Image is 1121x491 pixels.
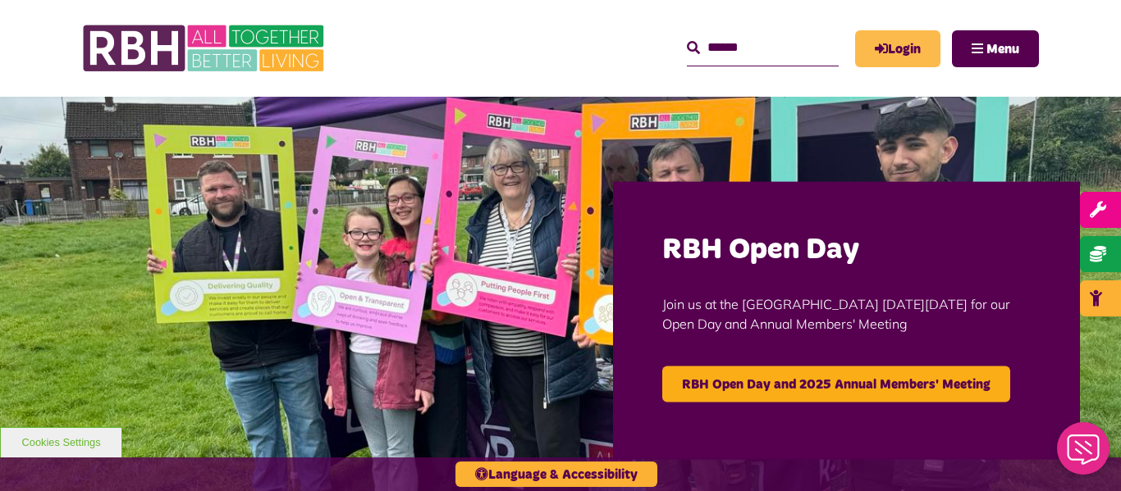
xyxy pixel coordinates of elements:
[82,16,328,80] img: RBH
[952,30,1039,67] button: Navigation
[1047,417,1121,491] iframe: Netcall Web Assistant for live chat
[662,230,1031,269] h2: RBH Open Day
[455,461,657,487] button: Language & Accessibility
[986,43,1019,56] span: Menu
[662,366,1010,402] a: RBH Open Day and 2025 Annual Members' Meeting
[855,30,940,67] a: MyRBH
[662,269,1031,357] p: Join us at the [GEOGRAPHIC_DATA] [DATE][DATE] for our Open Day and Annual Members' Meeting
[687,30,839,66] input: Search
